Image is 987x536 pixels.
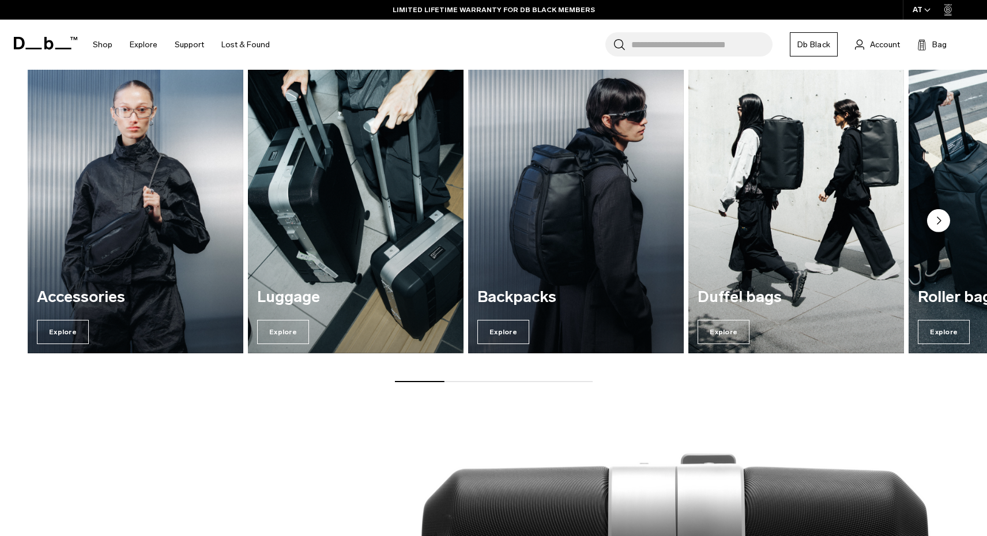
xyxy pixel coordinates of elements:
[248,62,464,353] a: Luggage Explore
[688,62,904,353] a: Duffel bags Explore
[688,62,904,353] div: 4 / 7
[84,20,278,70] nav: Main Navigation
[37,289,234,306] h3: Accessories
[393,5,595,15] a: LIMITED LIFETIME WARRANTY FOR DB BLACK MEMBERS
[468,62,684,353] a: Backpacks Explore
[257,320,309,344] span: Explore
[130,24,157,65] a: Explore
[932,39,947,51] span: Bag
[468,62,684,353] div: 3 / 7
[917,37,947,51] button: Bag
[477,289,675,306] h3: Backpacks
[28,62,243,353] a: Accessories Explore
[93,24,112,65] a: Shop
[477,320,529,344] span: Explore
[927,209,950,235] button: Next slide
[855,37,900,51] a: Account
[28,62,243,353] div: 1 / 7
[790,32,838,56] a: Db Black
[37,320,89,344] span: Explore
[221,24,270,65] a: Lost & Found
[698,320,749,344] span: Explore
[175,24,204,65] a: Support
[870,39,900,51] span: Account
[698,289,895,306] h3: Duffel bags
[257,289,454,306] h3: Luggage
[918,320,970,344] span: Explore
[248,62,464,353] div: 2 / 7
